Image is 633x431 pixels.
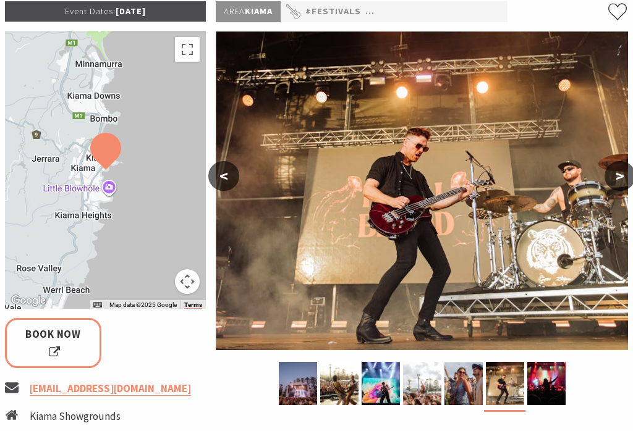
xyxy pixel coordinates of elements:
[224,6,245,17] span: Area
[216,1,281,22] p: Kiama
[22,326,84,359] span: Book Now
[30,408,150,425] li: Kiama Showgrounds
[403,362,441,405] img: Changing Tides Festival Goers - 1
[5,318,101,367] a: Book Now
[184,301,202,309] a: Terms (opens in new tab)
[175,37,200,62] button: Toggle fullscreen view
[109,301,177,308] span: Map data ©2025 Google
[65,6,116,17] span: Event Dates:
[30,382,191,396] a: [EMAIL_ADDRESS][DOMAIN_NAME]
[175,269,200,294] button: Map camera controls
[505,4,558,19] a: #Featured
[5,1,206,22] p: [DATE]
[527,362,566,405] img: Changing Tides Festival Goers - 3
[305,4,361,19] a: #Festivals
[93,301,102,309] button: Keyboard shortcuts
[8,293,49,309] img: Google
[365,4,501,19] a: #Concert or Performance
[362,362,400,405] img: Changing Tides Performers - 3
[444,362,483,405] img: Changing Tides Festival Goers - 2
[8,293,49,309] a: Click to see this area on Google Maps
[486,362,524,405] img: Changing Tides Performance - 2
[216,31,628,350] img: Changing Tides Performance - 2
[279,362,317,405] img: Changing Tides Main Stage
[208,161,239,191] button: <
[320,362,359,405] img: Changing Tides Performance - 1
